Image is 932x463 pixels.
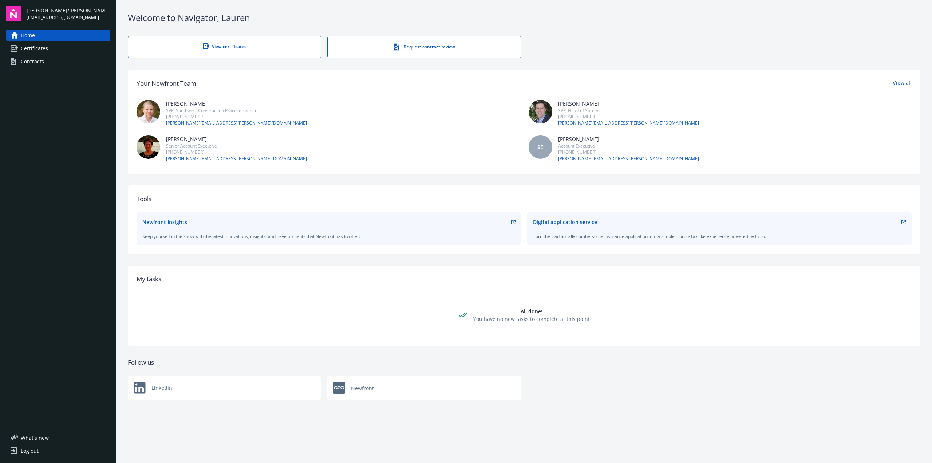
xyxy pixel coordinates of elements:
button: What's new [6,434,60,442]
div: [PERSON_NAME] [166,100,307,107]
a: Newfront logoNewfront [327,376,521,400]
div: [PHONE_NUMBER] [558,149,699,155]
img: Newfront logo [333,382,345,394]
a: [PERSON_NAME][EMAIL_ADDRESS][PERSON_NAME][DOMAIN_NAME] [166,156,307,162]
a: Certificates [6,43,110,54]
div: Digital application service [533,218,597,226]
div: [PHONE_NUMBER] [166,114,307,120]
div: Turn the traditionally cumbersome insurance application into a simple, Turbo-Tax like experience ... [533,233,906,239]
a: Contracts [6,56,110,67]
span: [PERSON_NAME]/[PERSON_NAME] Construction, Inc. [27,7,110,14]
div: Request contract review [342,43,506,51]
img: photo [529,100,552,123]
a: Home [6,30,110,41]
div: SVP, Head of Surety [558,107,699,114]
div: Log out [21,445,39,457]
div: [PHONE_NUMBER] [166,149,307,155]
div: All done! [473,307,590,315]
div: My tasks [137,274,912,284]
div: [PHONE_NUMBER] [558,114,699,120]
span: SE [537,143,543,151]
div: [PERSON_NAME] [558,100,699,107]
a: Newfront logoLinkedin [128,376,321,400]
div: Tools [137,194,912,204]
div: Follow us [128,358,920,367]
a: [PERSON_NAME][EMAIL_ADDRESS][PERSON_NAME][DOMAIN_NAME] [558,156,699,162]
a: View all [893,79,912,88]
div: [PERSON_NAME] [558,135,699,143]
span: Home [21,30,35,41]
div: Newfront [327,376,521,400]
div: Contracts [21,56,44,67]
button: [PERSON_NAME]/[PERSON_NAME] Construction, Inc.[EMAIL_ADDRESS][DOMAIN_NAME] [27,6,110,21]
div: Your Newfront Team [137,79,196,88]
img: navigator-logo.svg [6,6,21,21]
img: photo [137,100,160,123]
img: Newfront logo [134,382,146,394]
div: Account Executive [558,143,699,149]
div: You have no new tasks to complete at this point [473,315,590,323]
a: View certificates [128,36,321,58]
div: Linkedin [128,376,321,400]
span: What ' s new [21,434,49,442]
div: Senior Account Executive [166,143,307,149]
img: photo [137,135,160,159]
div: SVP, Southwest Construction Practice Leader [166,107,307,114]
span: Certificates [21,43,48,54]
a: [PERSON_NAME][EMAIL_ADDRESS][PERSON_NAME][DOMAIN_NAME] [166,120,307,126]
div: Welcome to Navigator , Lauren [128,12,920,24]
a: [PERSON_NAME][EMAIL_ADDRESS][PERSON_NAME][DOMAIN_NAME] [558,120,699,126]
div: [PERSON_NAME] [166,135,307,143]
div: View certificates [143,43,307,50]
span: [EMAIL_ADDRESS][DOMAIN_NAME] [27,14,110,21]
a: Request contract review [327,36,521,58]
div: Keep yourself in the know with the latest innovations, insights, and developments that Newfront h... [142,233,516,239]
div: Newfront Insights [142,218,187,226]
